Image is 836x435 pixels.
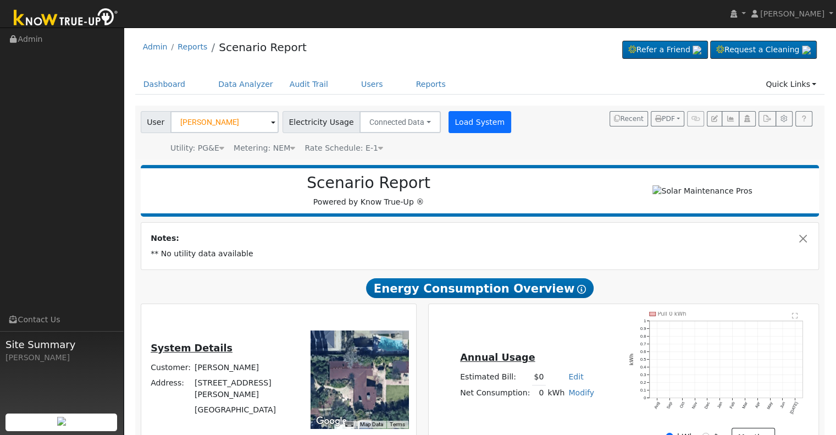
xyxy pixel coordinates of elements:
[754,401,761,409] text: Apr
[5,352,118,364] div: [PERSON_NAME]
[691,401,699,410] text: Nov
[146,174,591,208] div: Powered by Know True-Up ®
[366,278,594,298] span: Energy Consumption Overview
[532,385,546,401] td: 0
[776,111,793,126] button: Settings
[313,414,350,428] img: Google
[795,111,812,126] a: Help Link
[313,414,350,428] a: Open this area in Google Maps (opens a new window)
[57,417,66,426] img: retrieve
[234,142,295,154] div: Metering: NEM
[640,342,646,346] text: 0.7
[458,385,532,401] td: Net Consumption:
[655,115,675,123] span: PDF
[408,74,454,95] a: Reports
[640,326,646,331] text: 0.9
[135,74,194,95] a: Dashboard
[779,401,786,410] text: Jun
[390,421,405,427] a: Terms
[792,312,798,319] text: 
[652,185,752,197] img: Solar Maintenance Pros
[8,6,124,31] img: Know True-Up
[666,401,673,410] text: Sep
[707,111,722,126] button: Edit User
[360,421,383,428] button: Map Data
[170,142,224,154] div: Utility: PG&E
[640,372,646,377] text: 0.3
[757,74,824,95] a: Quick Links
[640,334,646,339] text: 0.8
[577,285,586,294] i: Show Help
[610,111,648,126] button: Recent
[449,111,511,133] button: Load System
[568,388,594,397] a: Modify
[729,401,736,410] text: Feb
[149,246,811,262] td: ** No utility data available
[739,111,756,126] button: Login As
[693,46,701,54] img: retrieve
[149,376,193,403] td: Address:
[640,349,646,354] text: 0.6
[458,370,532,386] td: Estimated Bill:
[210,74,281,95] a: Data Analyzer
[170,111,279,133] input: Select a User
[789,401,799,415] text: [DATE]
[281,74,336,95] a: Audit Trail
[640,380,646,385] text: 0.2
[651,111,684,126] button: PDF
[345,421,353,428] button: Keyboard shortcuts
[622,41,708,59] a: Refer a Friend
[640,365,646,370] text: 0.4
[766,401,774,410] text: May
[353,74,391,95] a: Users
[568,372,583,381] a: Edit
[193,360,296,375] td: [PERSON_NAME]
[304,144,383,152] span: Alias: None
[644,395,646,400] text: 0
[704,401,711,410] text: Dec
[759,111,776,126] button: Export Interval Data
[152,174,585,192] h2: Scenario Report
[722,111,739,126] button: Multi-Series Graph
[141,111,171,133] span: User
[640,388,646,393] text: 0.1
[151,234,179,243] strong: Notes:
[679,401,686,409] text: Oct
[283,111,360,133] span: Electricity Usage
[149,360,193,375] td: Customer:
[644,318,646,323] text: 1
[5,337,118,352] span: Site Summary
[359,111,441,133] button: Connected Data
[178,42,207,51] a: Reports
[193,376,296,403] td: [STREET_ADDRESS][PERSON_NAME]
[716,401,723,410] text: Jan
[658,311,686,317] text: Pull 0 kWh
[741,401,749,410] text: Mar
[710,41,817,59] a: Request a Cleaning
[653,401,661,410] text: Aug
[546,385,567,401] td: kWh
[760,9,824,18] span: [PERSON_NAME]
[193,403,296,418] td: [GEOGRAPHIC_DATA]
[151,343,232,354] u: System Details
[798,233,809,244] button: Close
[143,42,168,51] a: Admin
[460,352,535,363] u: Annual Usage
[802,46,811,54] img: retrieve
[640,357,646,362] text: 0.5
[532,370,546,386] td: $0
[629,354,635,366] text: kWh
[219,41,307,54] a: Scenario Report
